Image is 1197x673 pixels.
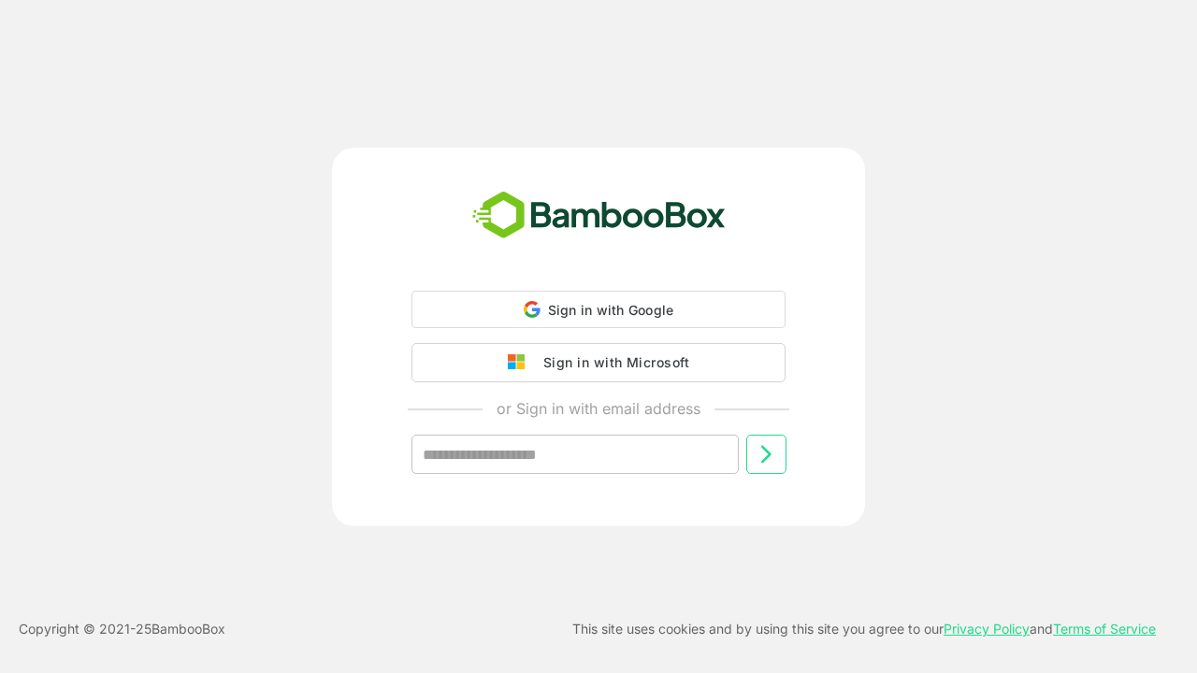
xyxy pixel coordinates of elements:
button: Sign in with Microsoft [411,343,786,382]
a: Terms of Service [1053,621,1156,637]
div: Sign in with Google [411,291,786,328]
span: Sign in with Google [548,302,674,318]
p: Copyright © 2021- 25 BambooBox [19,618,225,640]
div: Sign in with Microsoft [534,351,689,375]
img: bamboobox [462,185,736,247]
img: google [508,354,534,371]
a: Privacy Policy [944,621,1030,637]
p: This site uses cookies and by using this site you agree to our and [572,618,1156,640]
p: or Sign in with email address [497,397,700,420]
